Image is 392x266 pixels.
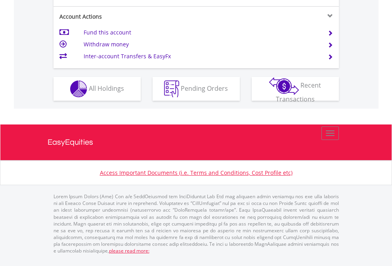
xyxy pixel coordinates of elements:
[48,124,345,160] a: EasyEquities
[269,77,299,95] img: transactions-zar-wht.png
[70,80,87,98] img: holdings-wht.png
[54,13,196,21] div: Account Actions
[84,50,318,62] td: Inter-account Transfers & EasyFx
[84,38,318,50] td: Withdraw money
[84,27,318,38] td: Fund this account
[153,77,240,101] button: Pending Orders
[54,193,339,254] p: Lorem Ipsum Dolors (Ame) Con a/e SeddOeiusmod tem InciDiduntut Lab Etd mag aliquaen admin veniamq...
[252,77,339,101] button: Recent Transactions
[181,84,228,92] span: Pending Orders
[54,77,141,101] button: All Holdings
[109,247,149,254] a: please read more:
[89,84,124,92] span: All Holdings
[164,80,179,98] img: pending_instructions-wht.png
[100,169,293,176] a: Access Important Documents (i.e. Terms and Conditions, Cost Profile etc)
